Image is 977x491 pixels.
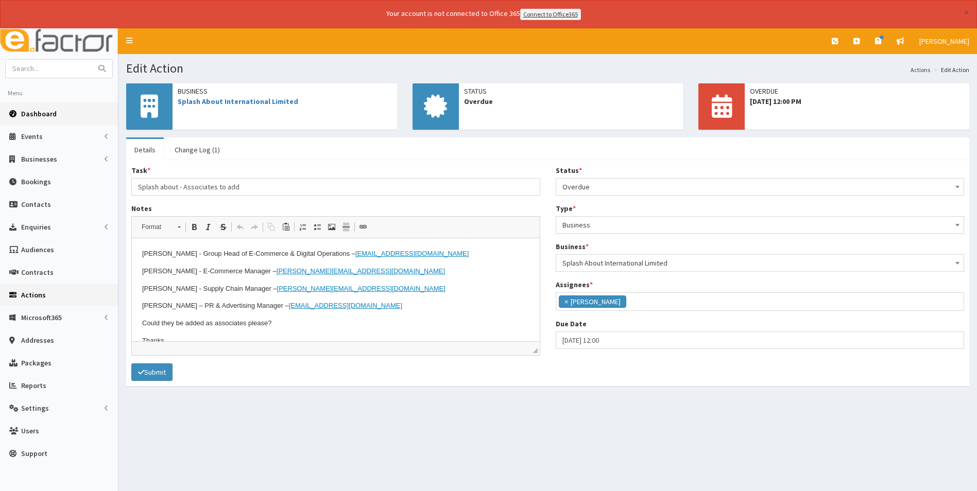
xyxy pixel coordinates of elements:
span: Splash About International Limited [556,254,965,272]
span: Drag to resize [533,348,538,353]
a: Splash About International Limited [178,97,298,106]
a: Link (Ctrl+L) [356,220,370,234]
span: Status [464,86,678,96]
span: Users [21,426,39,435]
label: Assignees [556,279,593,290]
label: Task [131,165,150,176]
label: Due Date [556,319,587,329]
input: Search... [6,60,92,78]
span: Events [21,132,43,141]
span: Reports [21,381,46,390]
a: Details [126,139,164,161]
li: Edit Action [931,65,969,74]
span: Format [136,220,173,234]
a: Connect to Office365 [520,9,581,20]
span: Microsoft365 [21,313,62,322]
label: Type [556,203,576,214]
a: Insert Horizontal Line [339,220,353,234]
span: Overdue [556,178,965,196]
span: Actions [21,290,46,300]
iframe: Rich Text Editor, notes [132,238,540,341]
a: Actions [911,65,930,74]
a: Italic (Ctrl+I) [201,220,216,234]
label: Business [556,241,589,252]
a: Copy (Ctrl+C) [264,220,279,234]
span: Splash About International Limited [562,256,958,270]
a: Insert/Remove Bulleted List [310,220,324,234]
span: Audiences [21,245,54,254]
a: Strike Through [216,220,230,234]
span: Packages [21,358,52,367]
span: Business [556,216,965,234]
span: Settings [21,404,49,413]
span: Overdue [464,96,678,107]
h1: Edit Action [126,62,969,75]
button: Submit [131,363,173,381]
span: Contacts [21,200,51,209]
span: Overdue [562,180,958,194]
a: Format [136,220,186,234]
a: Insert/Remove Numbered List [296,220,310,234]
button: × [964,7,969,18]
span: [DATE] 12:00 PM [750,96,964,107]
span: Business [178,86,392,96]
span: [PERSON_NAME] [919,37,969,46]
a: [PERSON_NAME] [912,28,977,54]
span: Support [21,449,47,458]
a: Change Log (1) [166,139,228,161]
span: Contracts [21,268,54,277]
span: Bookings [21,177,51,186]
span: × [564,296,568,307]
span: Business [562,218,958,232]
div: Your account is not connected to Office 365 [182,8,785,20]
span: Enquiries [21,222,51,232]
a: Bold (Ctrl+B) [187,220,201,234]
span: Businesses [21,154,57,164]
a: Image [324,220,339,234]
a: Paste (Ctrl+V) [279,220,293,234]
a: Redo (Ctrl+Y) [247,220,262,234]
li: Laura Bradshaw [559,295,626,308]
label: Notes [131,203,152,214]
p: Thanks [10,97,398,108]
span: Dashboard [21,109,57,118]
label: Status [556,165,582,176]
span: Addresses [21,336,54,345]
span: OVERDUE [750,86,964,96]
a: Undo (Ctrl+Z) [233,220,247,234]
